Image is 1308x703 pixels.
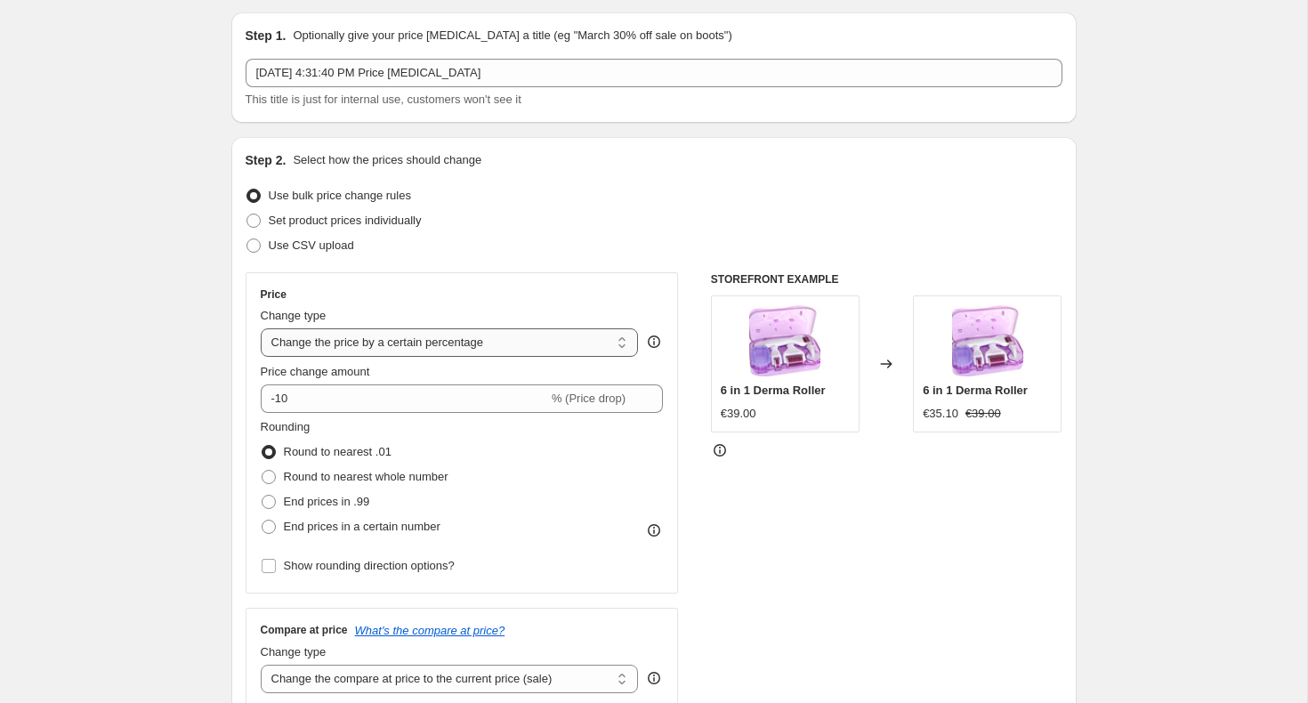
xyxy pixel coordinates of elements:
span: Round to nearest .01 [284,445,392,458]
span: Change type [261,309,327,322]
span: Use bulk price change rules [269,189,411,202]
p: Optionally give your price [MEDICAL_DATA] a title (eg "March 30% off sale on boots") [293,27,731,44]
span: Set product prices individually [269,214,422,227]
span: 6 in 1 Derma Roller [721,384,826,397]
span: Use CSV upload [269,238,354,252]
span: Rounding [261,420,311,433]
h6: STOREFRONT EXAMPLE [711,272,1062,287]
span: Show rounding direction options? [284,559,455,572]
img: 6in1derma_80x.jpg [749,305,820,376]
span: % (Price drop) [552,392,626,405]
div: €35.10 [923,405,958,423]
h2: Step 2. [246,151,287,169]
span: End prices in a certain number [284,520,440,533]
span: 6 in 1 Derma Roller [923,384,1028,397]
span: Change type [261,645,327,659]
p: Select how the prices should change [293,151,481,169]
button: What's the compare at price? [355,624,505,637]
div: €39.00 [721,405,756,423]
h3: Compare at price [261,623,348,637]
span: Price change amount [261,365,370,378]
span: End prices in .99 [284,495,370,508]
div: help [645,669,663,687]
input: 30% off holiday sale [246,59,1062,87]
span: Round to nearest whole number [284,470,448,483]
span: This title is just for internal use, customers won't see it [246,93,521,106]
div: help [645,333,663,351]
input: -15 [261,384,548,413]
h3: Price [261,287,287,302]
img: 6in1derma_80x.jpg [952,305,1023,376]
strike: €39.00 [965,405,1001,423]
h2: Step 1. [246,27,287,44]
